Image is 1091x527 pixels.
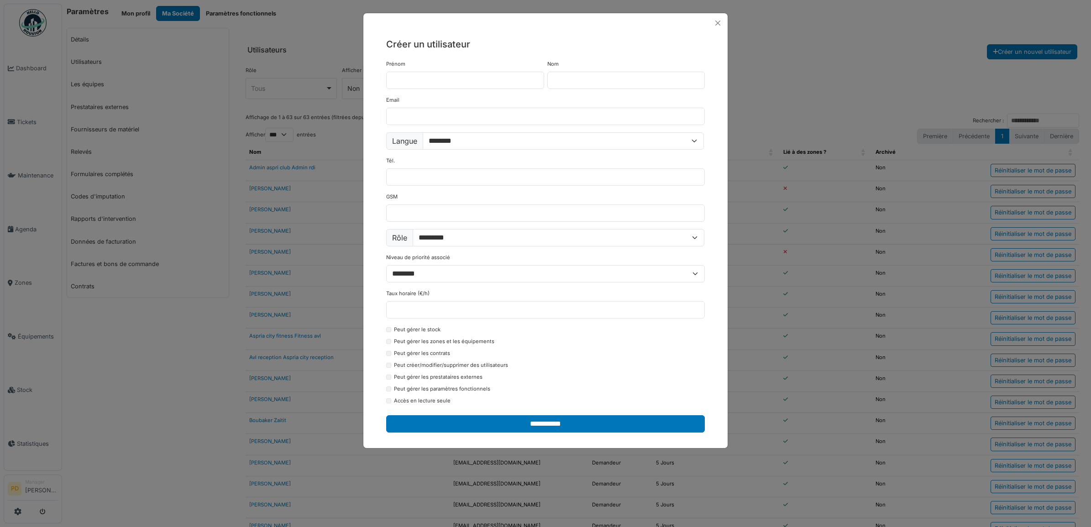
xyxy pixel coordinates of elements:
[394,326,441,334] label: Peut gérer le stock
[547,60,559,68] label: Nom
[394,350,450,357] label: Peut gérer les contrats
[386,157,395,165] label: Tél.
[394,338,494,345] label: Peut gérer les zones et les équipements
[386,193,398,201] label: GSM
[394,361,508,369] label: Peut créer/modifier/supprimer des utilisateurs
[386,37,705,51] h5: Créer un utilisateur
[386,229,413,246] label: Rôle
[386,132,423,150] label: Langue
[386,60,405,68] label: Prénom
[386,96,399,104] label: Email
[394,397,451,405] label: Accès en lecture seule
[394,373,483,381] label: Peut gérer les prestataires externes
[386,290,430,297] label: Taux horaire (€/h)
[394,385,490,393] label: Peut gérer les paramètres fonctionnels
[712,17,724,29] button: Close
[386,254,450,261] label: Niveau de priorité associé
